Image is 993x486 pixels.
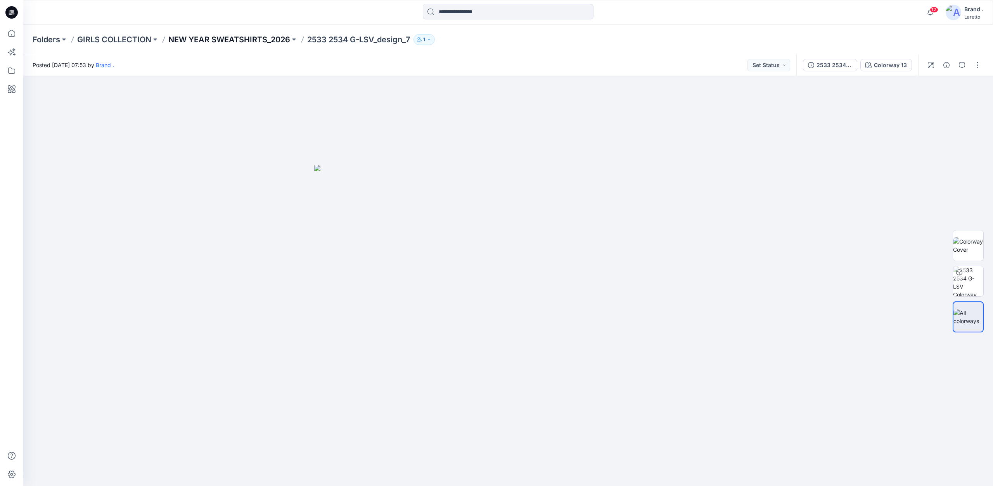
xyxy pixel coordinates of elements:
a: Folders [33,34,60,45]
span: 12 [930,7,938,13]
img: avatar [946,5,961,20]
div: Brand . [964,5,983,14]
button: Colorway 13 [860,59,912,71]
button: 1 [413,34,435,45]
button: 2533 2534 G-LSV_design_7 [803,59,857,71]
a: NEW YEAR SWEATSHIRTS_2026 [168,34,290,45]
a: Brand . [96,62,114,68]
span: Posted [DATE] 07:53 by [33,61,114,69]
p: 1 [423,35,425,44]
p: 2533 2534 G-LSV_design_7 [307,34,410,45]
div: 2533 2534 G-LSV_design_7 [817,61,852,69]
img: 2533 2534 G-LSV Colorway 13 [953,266,983,296]
img: Colorway Cover [953,237,983,254]
button: Details [940,59,953,71]
div: Laretto [964,14,983,20]
a: GIRLS COLLECTION [77,34,151,45]
img: All colorways [953,309,983,325]
div: Colorway 13 [874,61,907,69]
